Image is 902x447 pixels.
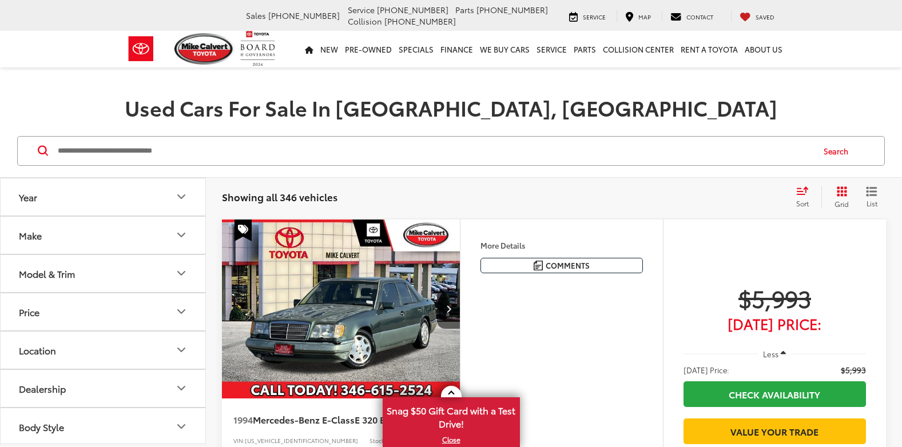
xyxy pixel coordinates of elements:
[546,260,590,271] span: Comments
[756,13,774,21] span: Saved
[476,4,548,15] span: [PHONE_NUMBER]
[480,258,643,273] button: Comments
[866,198,877,208] span: List
[268,10,340,21] span: [PHONE_NUMBER]
[758,344,792,364] button: Less
[741,31,786,67] a: About Us
[1,332,206,369] button: LocationLocation
[235,219,252,241] span: Special
[174,420,188,433] div: Body Style
[221,219,461,398] a: 1994 Mercedes-Benz E-Class E 320 Base1994 Mercedes-Benz E-Class E 320 Base1994 Mercedes-Benz E-Cl...
[1,255,206,292] button: Model & TrimModel & Trim
[790,186,821,209] button: Select sort value
[1,408,206,445] button: Body StyleBody Style
[684,364,729,376] span: [DATE] Price:
[1,178,206,215] button: YearYear
[763,349,778,359] span: Less
[246,10,266,21] span: Sales
[684,418,866,444] a: Value Your Trade
[1,217,206,254] button: MakeMake
[570,31,599,67] a: Parts
[233,413,409,426] a: 1994Mercedes-Benz E-ClassE 320 Base
[638,13,651,21] span: Map
[1,293,206,330] button: PricePrice
[369,436,386,445] span: Stock:
[561,10,614,22] a: Service
[384,398,519,433] span: Snag $50 Gift Card with a Test Drive!
[395,31,437,67] a: Specials
[476,31,533,67] a: WE BUY CARS
[221,219,461,398] div: 1994 Mercedes-Benz E-Class E 320 Base 0
[384,15,456,27] span: [PHONE_NUMBER]
[841,364,866,376] span: $5,993
[174,266,188,280] div: Model & Trim
[174,381,188,395] div: Dealership
[813,137,865,165] button: Search
[684,381,866,407] a: Check Availability
[301,31,317,67] a: Home
[731,10,783,22] a: My Saved Vehicles
[317,31,341,67] a: New
[174,343,188,357] div: Location
[857,186,886,209] button: List View
[233,413,253,426] span: 1994
[348,4,375,15] span: Service
[796,198,809,208] span: Sort
[480,241,643,249] h4: More Details
[437,31,476,67] a: Finance
[19,421,64,432] div: Body Style
[355,413,400,426] span: E 320 Base
[455,4,474,15] span: Parts
[662,10,722,22] a: Contact
[221,219,461,399] img: 1994 Mercedes-Benz E-Class E 320 Base
[245,436,358,445] span: [US_VEHICLE_IDENTIFICATION_NUMBER]
[835,199,849,209] span: Grid
[677,31,741,67] a: Rent a Toyota
[174,228,188,242] div: Make
[348,15,382,27] span: Collision
[174,33,235,65] img: Mike Calvert Toyota
[583,13,606,21] span: Service
[174,305,188,318] div: Price
[684,318,866,329] span: [DATE] Price:
[533,31,570,67] a: Service
[174,190,188,203] div: Year
[57,137,813,165] input: Search by Make, Model, or Keyword
[534,261,543,270] img: Comments
[19,345,56,356] div: Location
[686,13,713,21] span: Contact
[120,30,162,67] img: Toyota
[341,31,395,67] a: Pre-Owned
[233,436,245,445] span: VIN:
[599,31,677,67] a: Collision Center
[19,306,39,317] div: Price
[437,289,460,329] button: Next image
[821,186,857,209] button: Grid View
[253,413,355,426] span: Mercedes-Benz E-Class
[617,10,659,22] a: Map
[19,383,66,394] div: Dealership
[19,268,75,279] div: Model & Trim
[684,284,866,312] span: $5,993
[1,370,206,407] button: DealershipDealership
[377,4,448,15] span: [PHONE_NUMBER]
[222,190,337,203] span: Showing all 346 vehicles
[19,230,42,241] div: Make
[19,191,37,202] div: Year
